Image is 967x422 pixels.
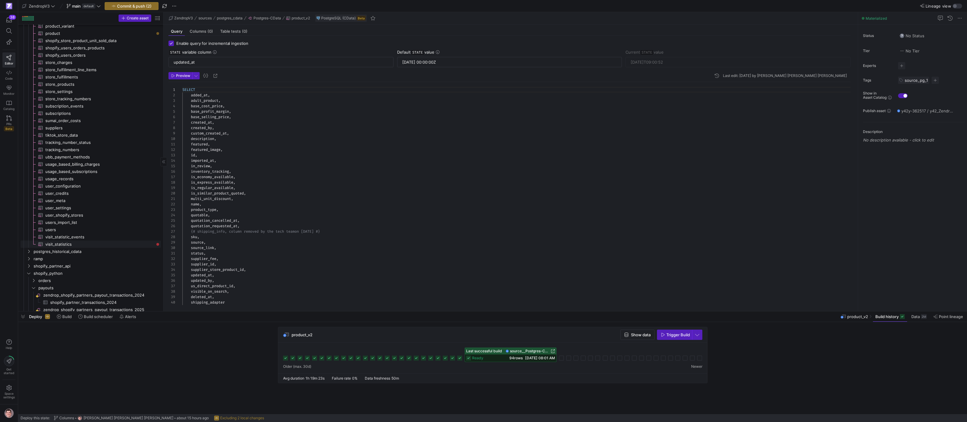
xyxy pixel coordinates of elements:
[237,224,240,228] span: ,
[253,16,281,20] span: Postgres-CData
[2,113,15,134] a: PRsBeta
[365,376,390,380] span: Data freshness
[21,30,161,37] a: product​​​​​​​​​
[657,330,692,340] button: Trigger Build
[45,81,154,88] span: store_products​​​​​​​​​
[45,154,154,161] span: ubb_payment_methods​​​​​​​​​
[247,15,283,22] button: Postgres-CData
[21,190,161,197] div: Press SPACE to select this row.
[21,211,161,219] a: user_shopify_stores​​​​​​​​​
[199,202,201,207] span: ,
[2,382,15,402] a: Spacesettings
[21,102,161,110] div: Press SPACE to select this row.
[45,132,154,139] span: tiktok_store_data​​​​​​​​​
[34,255,160,262] span: ramp
[911,314,920,319] span: Data
[45,125,154,131] span: suppliers​​​​​​​​​
[21,211,161,219] div: Press SPACE to select this row.
[21,37,161,44] div: Press SPACE to select this row.
[21,197,161,204] div: Press SPACE to select this row.
[45,234,154,241] span: visit_statistic_events​​​​​​​​​
[45,161,154,168] span: usage_based_billing_charges​​​​​​​​​
[2,83,15,98] a: Monitor
[191,147,221,152] span: featured_image
[357,16,366,21] span: Beta
[863,49,893,53] span: Tier
[191,136,214,141] span: description
[21,81,161,88] div: Press SPACE to select this row.
[191,229,295,234] span: {# shipping_info, column removed by the tech team
[900,48,920,53] span: No Tier
[38,277,160,284] span: orders
[921,314,927,319] div: 2M
[21,110,161,117] div: Press SPACE to select this row.
[45,175,154,182] span: usage_records​​​​​​​​​
[29,4,50,8] span: ZendropV3
[2,354,15,377] button: Getstarted
[191,169,229,174] span: inventory_tracking
[34,263,160,270] span: shopify_partner_api
[191,196,231,201] span: multi_unit_discount
[83,416,173,420] span: [PERSON_NAME] [PERSON_NAME] [PERSON_NAME]
[62,314,72,319] span: Build
[45,103,154,110] span: subscription_events​​​​​​​​​
[176,74,190,78] span: Preview
[168,98,175,103] div: 3
[21,168,161,175] div: Press SPACE to select this row.
[2,68,15,83] a: Code
[45,59,154,66] span: store_charges​​​​​​​​​
[900,33,924,38] span: No Status
[237,218,240,223] span: ,
[168,207,175,212] div: 23
[191,104,223,108] span: base_cost_price
[900,48,904,53] img: No tier
[2,407,15,420] button: https://storage.googleapis.com/y42-prod-data-exchange/images/G2kHvxVlt02YItTmblwfhPy4mK5SfUxFU6Tr...
[233,185,235,190] span: ,
[168,120,175,125] div: 7
[168,152,175,158] div: 13
[666,332,690,337] span: Trigger Build
[21,219,161,226] div: Press SPACE to select this row.
[168,174,175,180] div: 17
[2,98,15,113] a: Catalog
[631,332,651,337] span: Show data
[223,104,225,108] span: ,
[168,136,175,141] div: 10
[208,142,210,147] span: ,
[21,153,161,161] a: ubb_payment_methods​​​​​​​​​
[213,414,266,422] button: Excluding 2 local changes
[4,367,14,375] span: Get started
[3,392,15,399] span: Space settings
[76,311,116,322] button: Build scheduler
[21,161,161,168] a: usage_based_billing_charges​​​​​​​​​
[21,37,161,44] a: shopify_store_product_unit_sold_data​​​​​​​​​
[82,4,95,8] span: default
[168,185,175,191] div: 19
[21,241,161,248] a: visit_statistics​​​​​​​​​
[127,16,149,20] span: Create asset
[397,50,434,55] span: Default value
[168,87,175,92] div: 1
[119,15,151,22] button: Create asset
[21,197,161,204] a: user_meta​​​​​​​​​
[50,299,154,306] span: shopify_partner_transactions_2024​​​​​​​​​
[34,270,160,277] span: shopify_python
[168,229,175,234] div: 27
[168,103,175,109] div: 4
[191,207,216,212] span: product_type
[191,109,229,114] span: base_profit_margin
[931,311,966,322] button: Point lineage
[863,78,893,82] span: Tags
[866,16,887,21] span: Materialized
[21,226,161,233] div: Press SPACE to select this row.
[45,168,154,175] span: usage_based_subscriptions​​​​​​​​​
[21,270,161,277] div: Press SPACE to select this row.
[863,64,893,68] span: Experts
[21,117,161,124] div: Press SPACE to select this row.
[21,175,161,182] div: Press SPACE to select this row.
[168,218,175,223] div: 25
[21,131,161,139] div: Press SPACE to select this row.
[723,74,847,78] div: Last edit: [DATE] by [PERSON_NAME] [PERSON_NAME] [PERSON_NAME]
[43,292,160,299] span: zendrop_shopify_partners_payout_transactions_2024​​​​​​​​
[509,356,523,360] span: 94 rows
